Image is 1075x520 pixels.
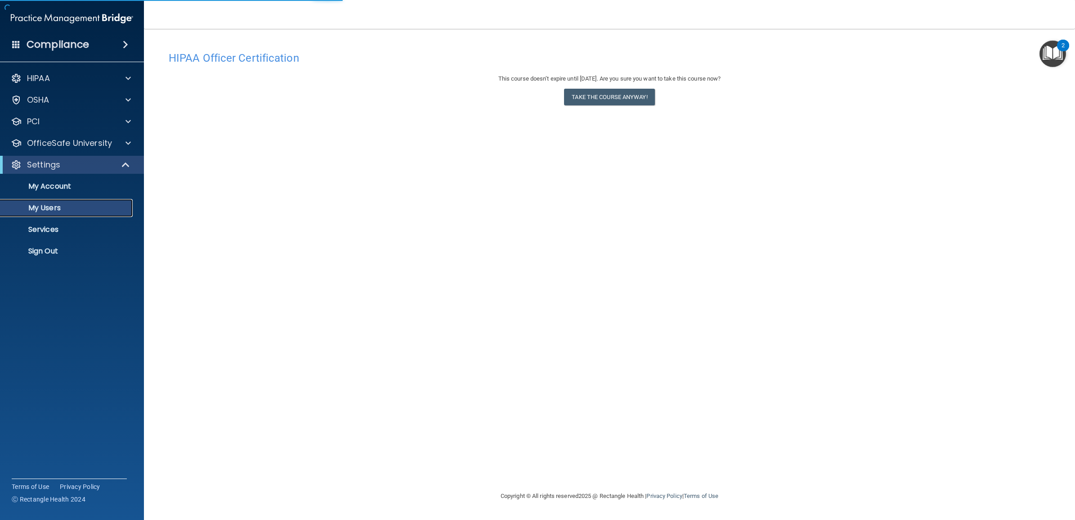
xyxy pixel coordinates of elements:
[684,493,718,499] a: Terms of Use
[564,89,654,105] button: Take the course anyway!
[11,138,131,149] a: OfficeSafe University
[11,9,133,27] img: PMB logo
[27,73,50,84] p: HIPAA
[169,52,1050,64] h4: HIPAA Officer Certification
[27,116,40,127] p: PCI
[1039,41,1066,67] button: Open Resource Center, 2 new notifications
[12,495,85,504] span: Ⓒ Rectangle Health 2024
[27,138,112,149] p: OfficeSafe University
[169,73,1050,84] div: This course doesn’t expire until [DATE]. Are you sure you want to take this course now?
[6,247,129,256] p: Sign Out
[12,482,49,491] a: Terms of Use
[11,116,131,127] a: PCI
[11,159,130,170] a: Settings
[646,493,682,499] a: Privacy Policy
[6,203,129,213] p: My Users
[445,482,774,511] div: Copyright © All rights reserved 2025 @ Rectangle Health | |
[27,38,89,51] h4: Compliance
[60,482,100,491] a: Privacy Policy
[1062,45,1065,57] div: 2
[6,225,129,234] p: Services
[27,95,49,105] p: OSHA
[27,159,60,170] p: Settings
[11,73,131,84] a: HIPAA
[11,95,131,105] a: OSHA
[6,182,129,191] p: My Account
